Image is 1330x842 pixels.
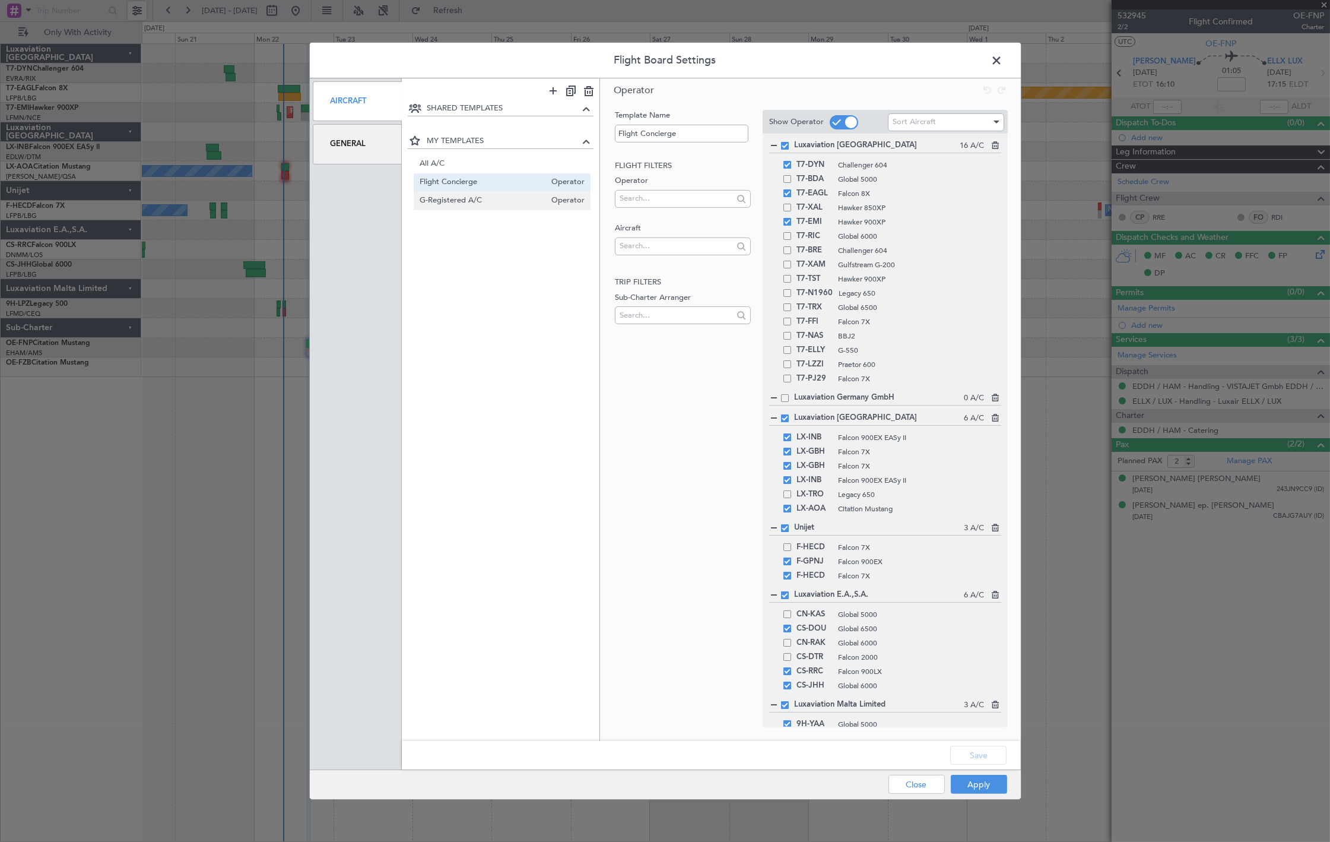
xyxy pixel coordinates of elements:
span: T7-EAGL [796,186,832,201]
span: 6 A/C [964,590,984,602]
div: Aircraft [313,81,402,121]
span: T7-TRX [796,300,832,315]
span: T7-XAM [796,258,832,272]
span: F-HECD [796,540,832,555]
span: T7-LZZI [796,357,832,372]
span: 16 A/C [960,140,984,152]
span: LX-TRO [796,488,832,502]
span: LX-GBH [796,459,832,473]
span: T7-PJ29 [796,372,832,386]
span: Legacy 650 [838,489,1001,500]
span: Flight Concierge [420,176,545,188]
span: LX-INB [796,473,832,488]
span: Praetor 600 [838,359,1001,370]
span: T7-XAL [796,201,832,215]
span: Falcon 900EX EASy II [838,432,1001,443]
span: Falcon 900LX [838,666,1001,677]
span: CS-DTR [796,650,832,664]
button: Apply [951,775,1007,794]
button: Close [888,775,945,794]
span: G-550 [838,345,1001,356]
span: Hawker 850XP [838,202,1001,213]
label: Operator [615,175,751,187]
span: Citation Mustang [838,504,1001,514]
span: T7-TST [796,272,832,286]
span: Luxaviation [GEOGRAPHIC_DATA] [794,140,960,151]
span: Challenger 604 [838,245,1001,256]
span: 0 A/C [964,392,984,404]
h2: Trip filters [615,277,751,289]
span: Global 6500 [838,302,1001,313]
span: Falcon 7X [838,316,1001,327]
span: Challenger 604 [838,160,1001,170]
span: Falcon 900EX EASy II [838,475,1001,486]
span: Luxaviation Germany GmbH [794,392,964,404]
span: F-GPNJ [796,555,832,569]
span: Falcon 7X [838,461,1001,471]
span: 3 A/C [964,699,984,711]
label: Show Operator [769,116,824,128]
span: 3 A/C [964,523,984,534]
input: Search... [620,189,733,207]
span: All A/C [420,157,585,170]
span: G-Registered A/C [420,194,545,207]
span: Unijet [794,522,964,534]
span: T7-BDA [796,172,832,186]
span: Global 6500 [838,623,1001,634]
span: Operator [545,194,585,207]
span: CS-DOU [796,622,832,636]
span: T7-NAS [796,329,832,343]
span: Global 5000 [838,719,1001,730]
span: T7-N1960 [796,286,833,300]
span: T7-DYN [796,158,832,172]
span: Operator [545,176,585,188]
span: Global 6000 [838,680,1001,691]
header: Flight Board Settings [310,43,1021,78]
span: T7-FFI [796,315,832,329]
h2: Flight filters [615,160,751,172]
span: Falcon 900EX [838,556,1001,567]
span: CS-RRC [796,664,832,679]
span: CS-JHH [796,679,832,693]
label: Aircraft [615,223,751,235]
span: Hawker 900XP [838,274,1001,284]
input: Search... [620,237,733,255]
span: Gulfstream G-200 [838,259,1001,270]
span: Legacy 650 [839,288,1001,299]
span: Falcon 7X [838,373,1001,384]
span: Falcon 2000 [838,652,1001,663]
label: Template Name [615,110,751,122]
span: LX-GBH [796,445,832,459]
span: Falcon 7X [838,542,1001,553]
span: Luxaviation Malta Limited [794,699,964,711]
span: Falcon 8X [838,188,1001,199]
span: Falcon 7X [838,447,1001,457]
span: T7-EMI [796,215,832,229]
span: Global 5000 [838,609,1001,620]
span: Operator [614,84,654,97]
span: CN-KAS [796,607,832,622]
span: 6 A/C [964,413,984,425]
span: CN-RAK [796,636,832,650]
input: Search... [620,306,733,324]
span: LX-INB [796,431,832,445]
span: Hawker 900XP [838,217,1001,227]
div: General [313,124,402,164]
span: T7-BRE [796,243,832,258]
span: T7-RIC [796,229,832,243]
label: Sub-Charter Arranger [615,292,751,303]
span: Global 6000 [838,231,1001,242]
span: LX-AOA [796,502,832,516]
span: Global 5000 [838,174,1001,185]
span: T7-ELLY [796,343,832,357]
span: Falcon 7X [838,571,1001,581]
span: Sort Aircraft [893,116,936,127]
span: Global 6000 [838,638,1001,648]
span: Luxaviation [GEOGRAPHIC_DATA] [794,412,964,424]
span: MY TEMPLATES [427,135,579,147]
span: 9H-YAA [796,717,832,732]
span: Luxaviation E.A.,S.A. [794,589,964,601]
span: SHARED TEMPLATES [427,103,579,115]
span: BBJ2 [838,331,1001,341]
span: F-HECD [796,569,832,583]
